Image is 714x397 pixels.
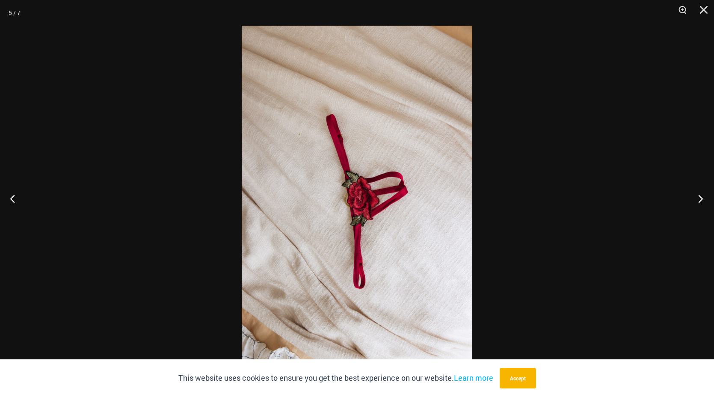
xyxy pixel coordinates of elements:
[454,373,493,383] a: Learn more
[682,177,714,220] button: Next
[9,6,21,19] div: 5 / 7
[242,26,472,371] img: Carla Red 6002 Bottom 07
[500,368,536,388] button: Accept
[178,372,493,385] p: This website uses cookies to ensure you get the best experience on our website.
